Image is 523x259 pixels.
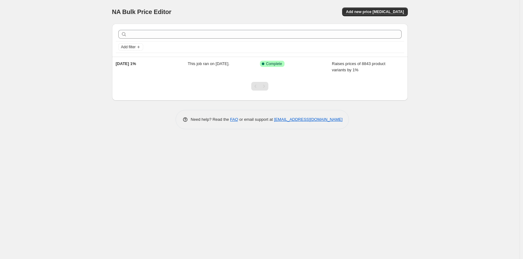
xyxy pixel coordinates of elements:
[230,117,238,122] a: FAQ
[116,61,136,66] span: [DATE] 1%
[274,117,342,122] a: [EMAIL_ADDRESS][DOMAIN_NAME]
[251,82,268,91] nav: Pagination
[266,61,282,66] span: Complete
[191,117,230,122] span: Need help? Read the
[238,117,274,122] span: or email support at
[121,45,136,49] span: Add filter
[346,9,404,14] span: Add new price [MEDICAL_DATA]
[112,8,172,15] span: NA Bulk Price Editor
[188,61,229,66] span: This job ran on [DATE].
[332,61,385,72] span: Raises prices of 8843 product variants by 1%
[342,7,408,16] button: Add new price [MEDICAL_DATA]
[118,43,143,51] button: Add filter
